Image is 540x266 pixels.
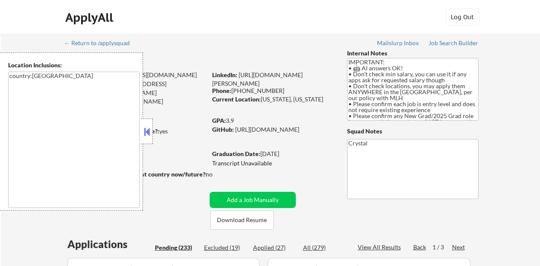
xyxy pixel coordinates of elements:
[65,10,116,25] div: ApplyAll
[212,116,334,125] div: 3.9
[347,127,479,136] div: Squad Notes
[347,49,479,58] div: Internal Notes
[235,126,299,133] a: [URL][DOMAIN_NAME]
[358,243,403,252] div: View All Results
[212,87,333,95] div: [PHONE_NUMBER]
[212,95,261,103] strong: Current Location:
[212,117,226,124] strong: GPA:
[212,150,333,158] div: [DATE]
[64,40,138,48] a: ← Return to /applysquad
[212,71,237,78] strong: LinkedIn:
[212,126,234,133] strong: GitHub:
[210,192,296,208] button: Add a Job Manually
[452,243,466,252] div: Next
[204,243,247,252] div: Excluded (19)
[377,40,420,48] a: Mailslurp Inbox
[429,40,479,46] div: Job Search Builder
[212,150,260,157] strong: Graduation Date:
[253,243,296,252] div: Applied (27)
[432,243,452,252] div: 1 / 3
[445,9,479,26] button: Log Out
[67,239,152,249] div: Applications
[377,40,420,46] div: Mailslurp Inbox
[413,243,427,252] div: Back
[212,71,303,87] a: [URL][DOMAIN_NAME][PERSON_NAME]
[429,40,479,48] a: Job Search Builder
[303,243,346,252] div: All (279)
[206,170,230,179] div: no
[210,211,274,230] button: Download Resume
[8,61,140,69] div: Location Inclusions:
[155,243,198,252] div: Pending (233)
[212,87,231,94] strong: Phone:
[212,95,333,104] div: [US_STATE], [US_STATE]
[64,40,138,46] div: ← Return to /applysquad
